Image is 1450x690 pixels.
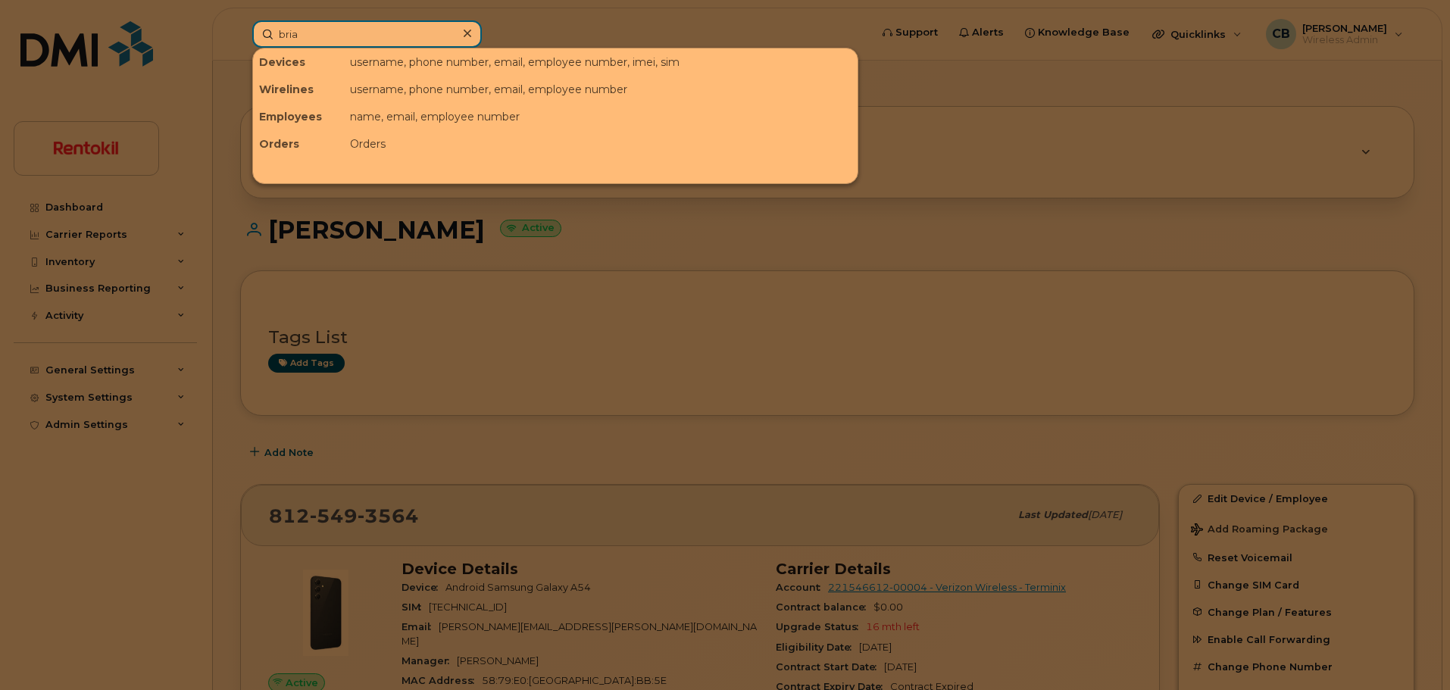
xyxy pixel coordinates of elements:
[253,76,344,103] div: Wirelines
[344,130,858,158] div: Orders
[1384,624,1439,679] iframe: Messenger Launcher
[253,103,344,130] div: Employees
[344,48,858,76] div: username, phone number, email, employee number, imei, sim
[253,130,344,158] div: Orders
[253,48,344,76] div: Devices
[344,76,858,103] div: username, phone number, email, employee number
[344,103,858,130] div: name, email, employee number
